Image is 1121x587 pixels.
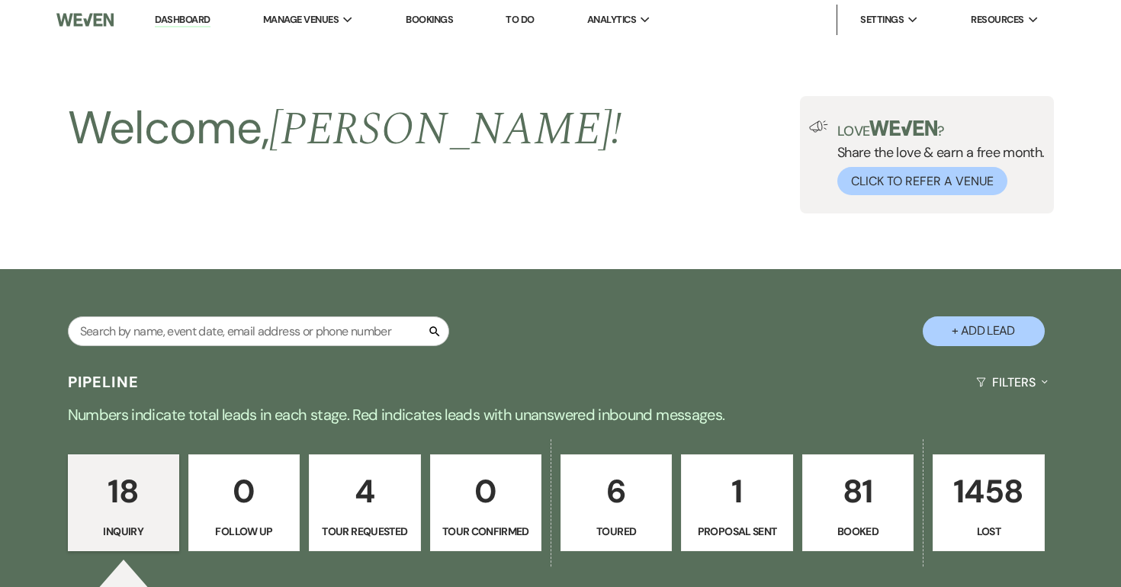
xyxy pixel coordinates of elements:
[319,466,410,517] p: 4
[943,523,1034,540] p: Lost
[570,466,662,517] p: 6
[68,454,179,552] a: 18Inquiry
[812,466,904,517] p: 81
[506,13,534,26] a: To Do
[78,523,169,540] p: Inquiry
[691,523,782,540] p: Proposal Sent
[309,454,420,552] a: 4Tour Requested
[923,316,1045,346] button: + Add Lead
[68,96,622,162] h2: Welcome,
[971,12,1023,27] span: Resources
[198,523,290,540] p: Follow Up
[440,466,532,517] p: 0
[440,523,532,540] p: Tour Confirmed
[78,466,169,517] p: 18
[837,120,1045,138] p: Love ?
[319,523,410,540] p: Tour Requested
[406,13,453,26] a: Bookings
[809,120,828,133] img: loud-speaker-illustration.svg
[560,454,672,552] a: 6Toured
[802,454,914,552] a: 81Booked
[587,12,636,27] span: Analytics
[430,454,541,552] a: 0Tour Confirmed
[198,466,290,517] p: 0
[681,454,792,552] a: 1Proposal Sent
[970,362,1053,403] button: Filters
[943,466,1034,517] p: 1458
[860,12,904,27] span: Settings
[570,523,662,540] p: Toured
[188,454,300,552] a: 0Follow Up
[155,13,210,27] a: Dashboard
[56,4,114,36] img: Weven Logo
[837,167,1007,195] button: Click to Refer a Venue
[68,316,449,346] input: Search by name, event date, email address or phone number
[828,120,1045,195] div: Share the love & earn a free month.
[933,454,1044,552] a: 1458Lost
[11,403,1110,427] p: Numbers indicate total leads in each stage. Red indicates leads with unanswered inbound messages.
[263,12,339,27] span: Manage Venues
[869,120,937,136] img: weven-logo-green.svg
[691,466,782,517] p: 1
[68,371,140,393] h3: Pipeline
[812,523,904,540] p: Booked
[269,95,622,165] span: [PERSON_NAME] !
